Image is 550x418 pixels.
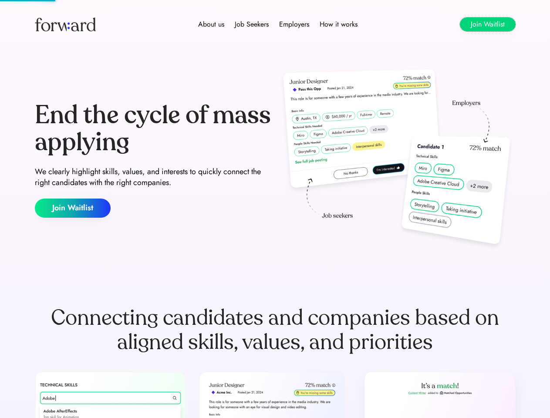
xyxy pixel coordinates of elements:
img: hero-image.png [279,66,516,253]
div: Job Seekers [235,19,269,30]
div: How it works [320,19,358,30]
div: We clearly highlight skills, values, and interests to quickly connect the right candidates with t... [35,166,272,188]
div: About us [198,19,224,30]
button: Join Waitlist [35,199,111,218]
div: Employers [279,19,309,30]
div: End the cycle of mass applying [35,102,272,155]
button: Join Waitlist [460,17,516,31]
img: Forward logo [35,17,96,31]
div: Connecting candidates and companies based on aligned skills, values, and priorities [35,306,516,354]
